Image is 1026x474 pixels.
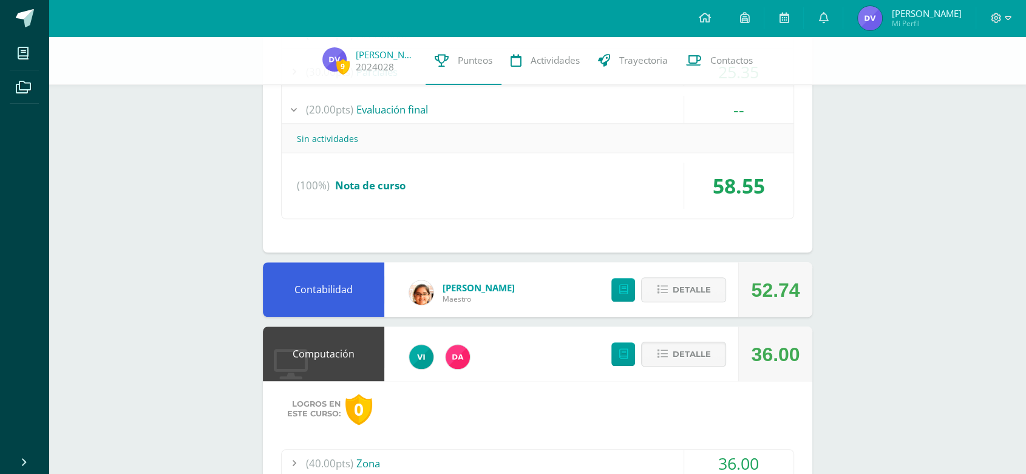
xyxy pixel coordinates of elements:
[619,54,668,67] span: Trayectoria
[345,394,372,425] div: 0
[426,36,501,85] a: Punteos
[858,6,882,30] img: 8dcf5741acaf7ded1bf1ca3b1e60ce6a.png
[443,294,515,304] span: Maestro
[684,96,793,123] div: --
[446,345,470,369] img: 7fc3c4835503b9285f8a1afc2c295d5e.png
[409,345,433,369] img: 660c97483ab80368cdf9bb905889805c.png
[501,36,589,85] a: Actividades
[306,96,353,123] span: (20.00pts)
[677,36,762,85] a: Contactos
[751,263,800,317] div: 52.74
[589,36,677,85] a: Trayectoria
[282,96,793,123] div: Evaluación final
[710,54,753,67] span: Contactos
[443,282,515,294] a: [PERSON_NAME]
[335,178,406,192] span: Nota de curso
[751,327,800,382] div: 36.00
[263,262,384,317] div: Contabilidad
[891,18,961,29] span: Mi Perfil
[891,7,961,19] span: [PERSON_NAME]
[458,54,492,67] span: Punteos
[263,327,384,381] div: Computación
[356,61,394,73] a: 2024028
[672,343,710,365] span: Detalle
[287,399,341,419] span: Logros en este curso:
[322,47,347,72] img: 8dcf5741acaf7ded1bf1ca3b1e60ce6a.png
[409,280,433,305] img: fc85df90bfeed59e7900768220bd73e5.png
[297,163,330,209] span: (100%)
[684,163,793,209] div: 58.55
[282,125,793,152] div: Sin actividades
[531,54,580,67] span: Actividades
[641,342,726,367] button: Detalle
[641,277,726,302] button: Detalle
[356,49,416,61] a: [PERSON_NAME]
[336,59,350,74] span: 9
[672,279,710,301] span: Detalle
